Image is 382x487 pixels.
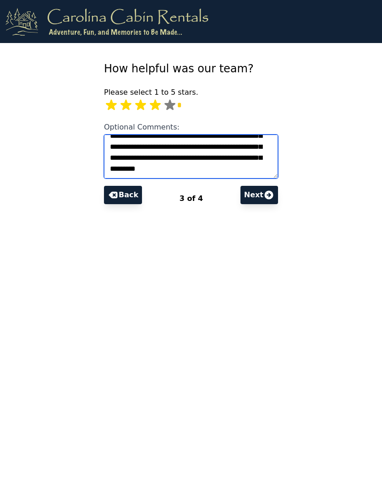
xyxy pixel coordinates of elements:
[104,123,180,131] span: Optional Comments:
[240,186,278,204] button: Next
[5,7,208,36] img: logo.png
[104,186,142,204] button: Back
[104,62,254,75] span: How helpful was our team?
[104,135,278,179] textarea: Optional Comments:
[104,87,278,98] p: Please select 1 to 5 stars.
[180,194,203,203] span: 3 of 4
